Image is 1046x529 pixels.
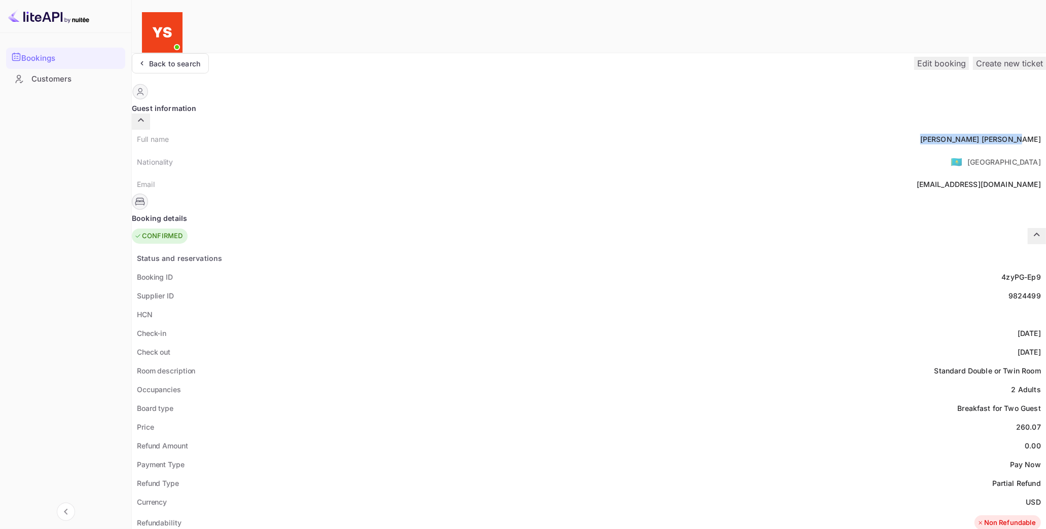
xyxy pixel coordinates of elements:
[137,422,154,432] div: Price
[6,48,125,69] div: Bookings
[1002,272,1041,282] div: 4zyPG-Ep9
[57,503,75,521] button: Collapse navigation
[6,69,125,88] a: Customers
[137,179,155,190] div: Email
[137,384,181,395] div: Occupancies
[920,134,1041,144] div: [PERSON_NAME] [PERSON_NAME]
[134,231,183,241] div: CONFIRMED
[992,478,1041,488] div: Partial Refund
[973,57,1046,70] button: Create new ticket
[137,290,174,301] div: Supplier ID
[149,58,200,69] div: Back to search
[1008,290,1041,301] div: 9824499
[137,365,195,376] div: Room description
[137,459,185,470] div: Payment Type
[137,134,169,144] div: Full name
[934,365,1041,376] div: Standard Double or Twin Room
[137,440,188,451] div: Refund Amount
[137,253,222,263] div: Status and reservations
[132,213,1046,223] div: Booking details
[137,478,179,488] div: Refund Type
[137,272,173,282] div: Booking ID
[8,8,89,24] img: LiteAPI logo
[951,153,962,171] span: United States
[21,53,120,64] div: Bookings
[977,518,1036,528] div: Non Refundable
[1025,440,1041,451] div: 0.00
[1010,459,1041,470] div: Pay Now
[137,403,173,413] div: Board type
[142,12,183,53] img: Yandex Support
[137,309,153,320] div: HCN
[914,57,969,70] button: Edit booking
[31,73,120,85] div: Customers
[132,103,1046,114] div: Guest information
[137,497,167,507] div: Currency
[958,403,1041,413] div: Breakfast for Two Guest
[1018,328,1041,338] div: [DATE]
[137,157,173,167] div: Nationality
[917,179,1041,190] div: [EMAIL_ADDRESS][DOMAIN_NAME]
[137,347,170,357] div: Check out
[1026,497,1041,507] div: USD
[1012,384,1041,395] div: 2 Adults
[1016,422,1041,432] div: 260.07
[967,157,1041,167] div: [GEOGRAPHIC_DATA]
[6,48,125,68] a: Bookings
[1018,347,1041,357] div: [DATE]
[6,69,125,89] div: Customers
[137,517,182,528] div: Refundability
[137,328,166,338] div: Check-in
